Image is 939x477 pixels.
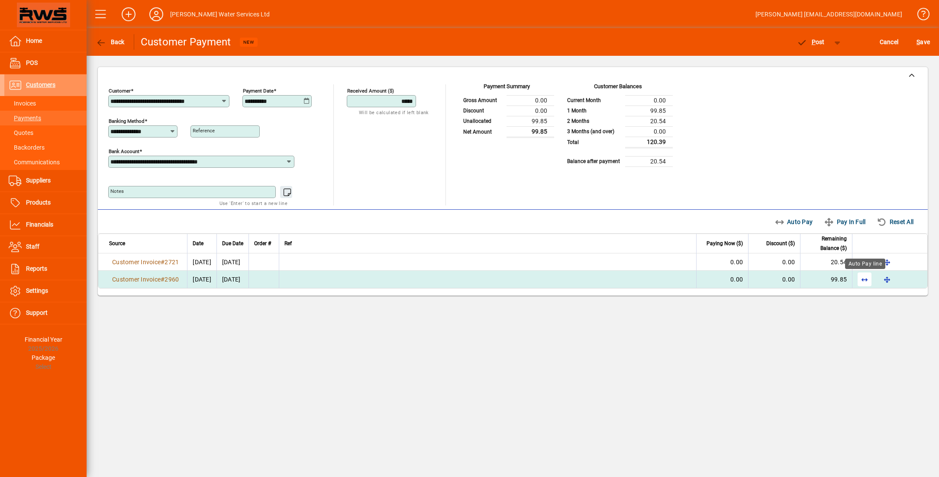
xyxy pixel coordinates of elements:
span: Settings [26,287,48,294]
button: Post [792,34,829,50]
span: Order # [254,239,271,248]
span: Support [26,309,48,316]
span: ost [797,38,825,45]
a: Customer Invoice#2960 [109,275,182,284]
td: Total [563,137,625,147]
span: Customer Invoice [112,259,161,266]
td: 0.00 [625,95,673,106]
td: 0.00 [507,95,554,106]
td: Discount [459,106,507,116]
a: Knowledge Base [911,2,928,30]
div: Auto Pay line [845,259,885,269]
td: 3 Months (and over) [563,126,625,137]
span: Staff [26,243,39,250]
td: [DATE] [216,271,248,288]
td: Balance after payment [563,156,625,166]
td: 99.85 [507,116,554,126]
span: Pay In Full [824,215,865,229]
mat-hint: Use 'Enter' to start a new line [219,198,287,208]
span: Financials [26,221,53,228]
mat-label: Reference [193,128,215,134]
button: Profile [142,6,170,22]
mat-label: Banking method [109,118,145,124]
span: Discount ($) [766,239,795,248]
span: 20.54 [831,259,847,266]
span: Back [96,38,125,45]
a: Invoices [4,96,87,111]
span: Package [32,354,55,361]
td: Gross Amount [459,95,507,106]
span: Invoices [9,100,36,107]
span: Date [193,239,203,248]
span: Financial Year [25,336,62,343]
button: Back [94,34,127,50]
span: Cancel [880,35,899,49]
a: POS [4,52,87,74]
span: Backorders [9,144,45,151]
div: Customer Payment [141,35,231,49]
td: 120.39 [625,137,673,147]
a: Settings [4,280,87,302]
td: 2 Months [563,116,625,126]
div: Payment Summary [459,82,554,95]
button: Auto Pay [771,214,816,230]
a: Quotes [4,125,87,140]
app-page-header-button: Back [87,34,134,50]
div: [PERSON_NAME] Water Services Ltd [170,7,270,21]
span: ave [916,35,930,49]
button: Pay In Full [820,214,869,230]
a: Products [4,192,87,214]
span: # [161,276,165,283]
span: Customer Invoice [112,276,161,283]
span: 2721 [165,259,179,266]
span: Source [109,239,125,248]
span: Paying Now ($) [707,239,743,248]
td: 0.00 [625,126,673,137]
span: 99.85 [831,276,847,283]
td: Unallocated [459,116,507,126]
div: [PERSON_NAME] [EMAIL_ADDRESS][DOMAIN_NAME] [755,7,902,21]
button: Cancel [878,34,901,50]
td: Net Amount [459,126,507,137]
span: 0.00 [782,259,795,266]
span: Home [26,37,42,44]
a: Payments [4,111,87,125]
a: Communications [4,155,87,170]
app-page-summary-card: Customer Balances [563,84,673,167]
a: Reports [4,258,87,280]
td: [DATE] [216,253,248,271]
span: Auto Pay [774,215,813,229]
a: Financials [4,214,87,236]
span: 0.00 [782,276,795,283]
a: Suppliers [4,170,87,192]
mat-label: Customer [109,88,131,94]
mat-label: Received Amount ($) [347,88,394,94]
span: Due Date [222,239,243,248]
button: Reset All [873,214,917,230]
a: Support [4,302,87,324]
app-page-summary-card: Payment Summary [459,84,554,138]
span: Customers [26,81,55,88]
mat-label: Payment Date [243,88,274,94]
td: 99.85 [625,106,673,116]
span: Communications [9,159,60,166]
span: Products [26,199,51,206]
td: 99.85 [507,126,554,137]
td: 20.54 [625,156,673,166]
a: Customer Invoice#2721 [109,257,182,267]
span: Quotes [9,129,33,136]
td: 1 Month [563,106,625,116]
mat-label: Notes [110,188,124,194]
span: Ref [284,239,292,248]
span: Reports [26,265,47,272]
button: Add [115,6,142,22]
a: Staff [4,236,87,258]
mat-hint: Will be calculated if left blank [359,107,429,117]
span: [DATE] [193,276,211,283]
a: Home [4,30,87,52]
a: Backorders [4,140,87,155]
span: [DATE] [193,259,211,266]
span: Remaining Balance ($) [806,234,847,253]
div: Customer Balances [563,82,673,95]
span: 2960 [165,276,179,283]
